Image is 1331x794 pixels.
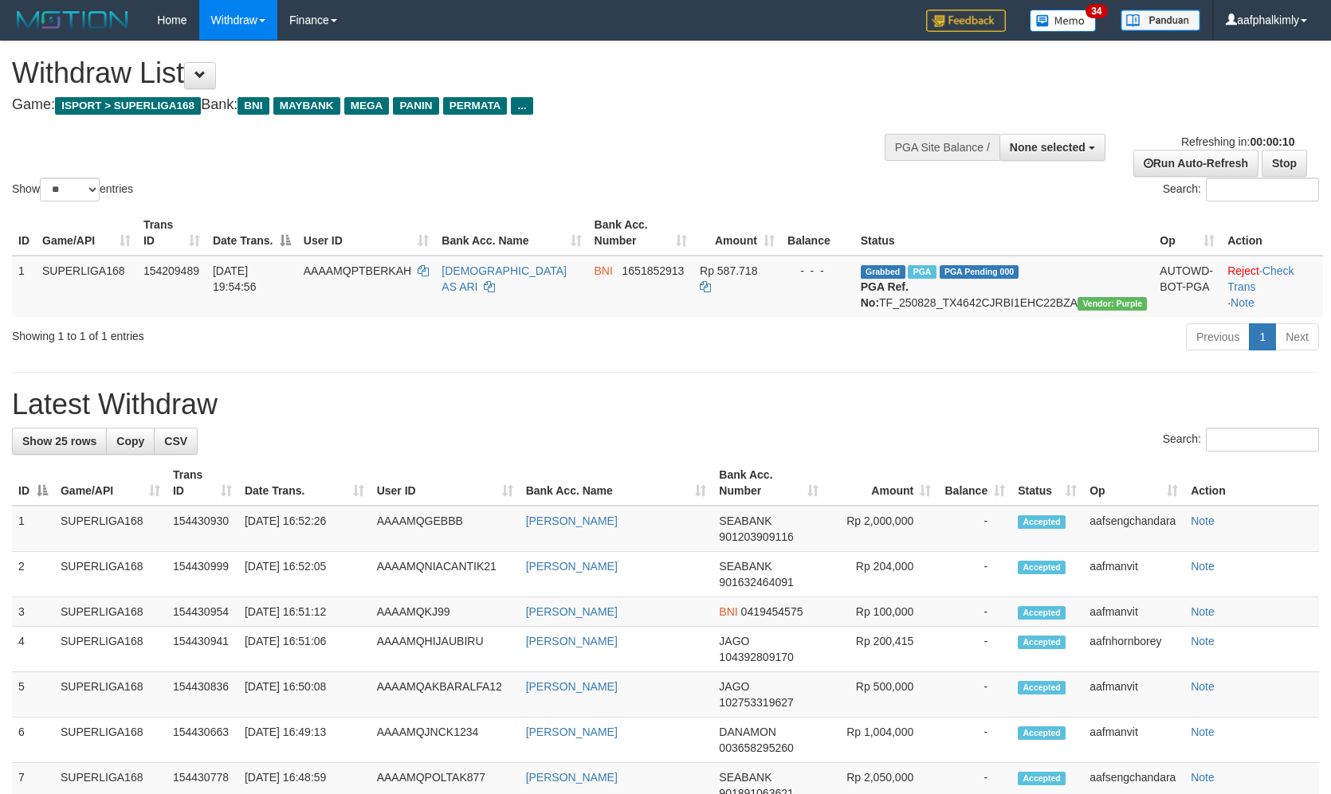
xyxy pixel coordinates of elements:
a: [PERSON_NAME] [526,726,618,738]
td: TF_250828_TX4642CJRBI1EHC22BZA [854,256,1154,317]
td: aafsengchandara [1083,506,1184,552]
span: Copy 1651852913 to clipboard [622,264,685,277]
span: Copy 901203909116 to clipboard [719,530,793,543]
td: aafmanvit [1083,552,1184,597]
td: AAAAMQGEBBB [371,506,520,552]
th: Action [1184,460,1319,506]
strong: 00:00:10 [1250,135,1294,148]
span: Rp 587.718 [700,264,757,277]
th: Bank Acc. Name: activate to sort column ascending [520,460,713,506]
span: Copy 104392809170 to clipboard [719,651,793,663]
th: Bank Acc. Number: activate to sort column ascending [588,210,694,256]
a: Note [1191,680,1215,693]
a: [PERSON_NAME] [526,560,618,573]
a: Stop [1262,150,1307,177]
th: Balance: activate to sort column ascending [937,460,1011,506]
span: None selected [1010,141,1086,154]
span: 154209489 [143,264,199,277]
span: ... [511,97,532,115]
div: Showing 1 to 1 of 1 entries [12,322,543,344]
th: Game/API: activate to sort column ascending [54,460,167,506]
label: Search: [1163,428,1319,452]
span: JAGO [719,635,749,647]
a: Note [1191,771,1215,784]
td: SUPERLIGA168 [54,506,167,552]
span: Accepted [1018,606,1066,620]
a: Check Trans [1227,264,1294,293]
th: Date Trans.: activate to sort column descending [206,210,297,256]
td: - [937,552,1011,597]
td: Rp 500,000 [825,672,937,718]
span: Vendor URL: https://trx4.1velocity.biz [1078,297,1147,311]
a: Next [1275,323,1319,350]
select: Showentries [40,178,100,201]
span: PGA Pending [940,265,1019,279]
td: aafnhornborey [1083,627,1184,672]
span: BNI [719,605,737,618]
span: CSV [164,435,187,448]
td: aafmanvit [1083,718,1184,763]
a: [PERSON_NAME] [526,771,618,784]
span: Marked by aafchhiseyha [908,265,936,279]
a: Show 25 rows [12,428,107,455]
span: SEABANK [719,560,772,573]
h4: Game: Bank: [12,97,871,113]
span: Copy 003658295260 to clipboard [719,741,793,754]
td: - [937,506,1011,552]
a: Note [1191,560,1215,573]
a: Note [1191,605,1215,618]
span: Accepted [1018,515,1066,529]
td: Rp 200,415 [825,627,937,672]
a: Note [1191,514,1215,527]
th: User ID: activate to sort column ascending [297,210,436,256]
th: ID: activate to sort column descending [12,460,54,506]
span: SEABANK [719,514,772,527]
img: MOTION_logo.png [12,8,133,32]
a: Previous [1186,323,1250,350]
span: PERMATA [443,97,508,115]
th: Date Trans.: activate to sort column ascending [238,460,371,506]
td: AAAAMQKJ99 [371,597,520,627]
a: Copy [106,428,155,455]
td: 3 [12,597,54,627]
span: Accepted [1018,636,1066,649]
input: Search: [1206,428,1319,452]
div: PGA Site Balance / [885,134,999,161]
span: MAYBANK [273,97,340,115]
b: PGA Ref. No: [861,280,909,309]
a: [DEMOGRAPHIC_DATA] AS ARI [442,264,567,293]
a: Run Auto-Refresh [1133,150,1258,177]
td: 154430663 [167,718,238,763]
h1: Latest Withdraw [12,389,1319,420]
span: PANIN [393,97,438,115]
span: Accepted [1018,561,1066,574]
a: [PERSON_NAME] [526,514,618,527]
td: - [937,672,1011,718]
td: SUPERLIGA168 [36,256,137,317]
span: Grabbed [861,265,905,279]
span: SEABANK [719,771,772,784]
span: Accepted [1018,681,1066,694]
td: 2 [12,552,54,597]
a: Note [1191,726,1215,738]
img: panduan.png [1121,10,1200,31]
td: AAAAMQNIACANTIK21 [371,552,520,597]
a: CSV [154,428,198,455]
th: Amount: activate to sort column ascending [693,210,781,256]
button: None selected [999,134,1105,161]
div: - - - [787,263,848,279]
td: [DATE] 16:51:06 [238,627,371,672]
td: 154430836 [167,672,238,718]
td: SUPERLIGA168 [54,672,167,718]
td: AUTOWD-BOT-PGA [1153,256,1221,317]
span: JAGO [719,680,749,693]
td: aafmanvit [1083,672,1184,718]
td: · · [1221,256,1323,317]
td: SUPERLIGA168 [54,718,167,763]
td: AAAAMQAKBARALFA12 [371,672,520,718]
td: SUPERLIGA168 [54,627,167,672]
td: aafmanvit [1083,597,1184,627]
th: Op: activate to sort column ascending [1153,210,1221,256]
span: Accepted [1018,772,1066,785]
span: AAAAMQPTBERKAH [304,264,411,277]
